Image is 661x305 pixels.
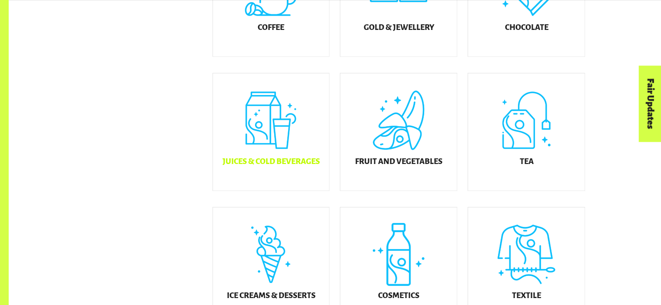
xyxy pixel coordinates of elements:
[222,157,319,166] h5: Juices & Cold Beverages
[258,23,284,32] h5: Coffee
[505,23,548,32] h5: Chocolate
[363,23,434,32] h5: Gold & Jewellery
[355,157,442,166] h5: Fruit and Vegetables
[226,291,315,300] h5: Ice Creams & Desserts
[340,73,457,191] a: Fruit and Vegetables
[468,73,585,191] a: Tea
[378,291,419,300] h5: Cosmetics
[519,157,533,166] h5: Tea
[512,291,541,300] h5: Textile
[213,73,330,191] a: Juices & Cold Beverages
